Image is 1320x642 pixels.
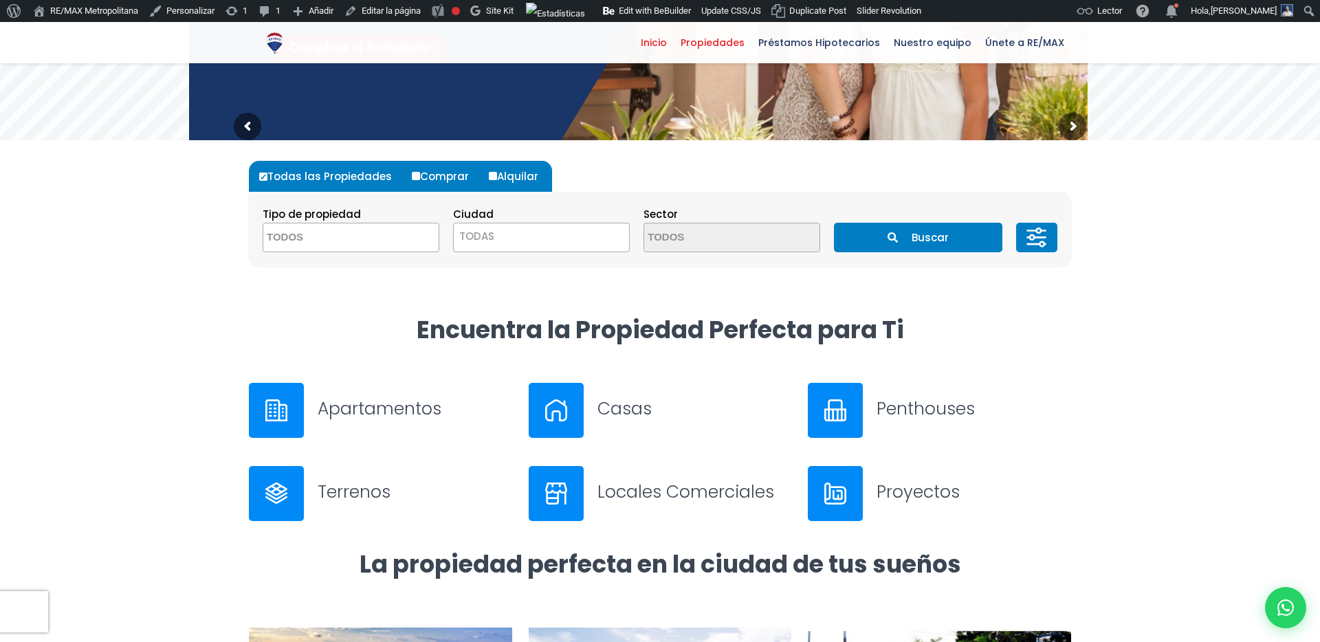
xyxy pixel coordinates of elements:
[1211,5,1277,16] span: [PERSON_NAME]
[597,480,792,504] h3: Locales Comerciales
[256,161,406,192] label: Todas las Propiedades
[877,480,1071,504] h3: Proyectos
[644,223,778,253] textarea: Search
[408,161,483,192] label: Comprar
[485,161,552,192] label: Alquilar
[808,383,1071,438] a: Penthouses
[634,22,674,63] a: Inicio
[643,207,678,221] span: Sector
[259,173,267,181] input: Todas las Propiedades
[529,466,792,521] a: Locales Comerciales
[634,32,674,53] span: Inicio
[249,383,512,438] a: Apartamentos
[674,32,751,53] span: Propiedades
[459,229,494,243] span: TODAS
[877,397,1071,421] h3: Penthouses
[417,313,904,346] strong: Encuentra la Propiedad Perfecta para Ti
[318,480,512,504] h3: Terrenos
[453,207,494,221] span: Ciudad
[597,397,792,421] h3: Casas
[857,5,921,16] span: Slider Revolution
[674,22,751,63] a: Propiedades
[834,223,1002,252] button: Buscar
[318,397,512,421] h3: Apartamentos
[263,207,361,221] span: Tipo de propiedad
[452,7,460,15] div: Frase clave objetivo no establecida
[751,32,887,53] span: Préstamos Hipotecarios
[751,22,887,63] a: Préstamos Hipotecarios
[887,22,978,63] a: Nuestro equipo
[529,383,792,438] a: Casas
[360,547,961,581] strong: La propiedad perfecta en la ciudad de tus sueños
[263,223,397,253] textarea: Search
[249,466,512,521] a: Terrenos
[454,227,629,246] span: TODAS
[412,172,420,180] input: Comprar
[887,32,978,53] span: Nuestro equipo
[453,223,630,252] span: TODAS
[978,32,1071,53] span: Únete a RE/MAX
[808,466,1071,521] a: Proyectos
[978,22,1071,63] a: Únete a RE/MAX
[486,5,514,16] span: Site Kit
[263,31,287,55] img: Logo de REMAX
[263,22,287,63] a: RE/MAX Metropolitana
[526,3,585,25] img: Visitas de 48 horas. Haz clic para ver más estadísticas del sitio.
[489,172,497,180] input: Alquilar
